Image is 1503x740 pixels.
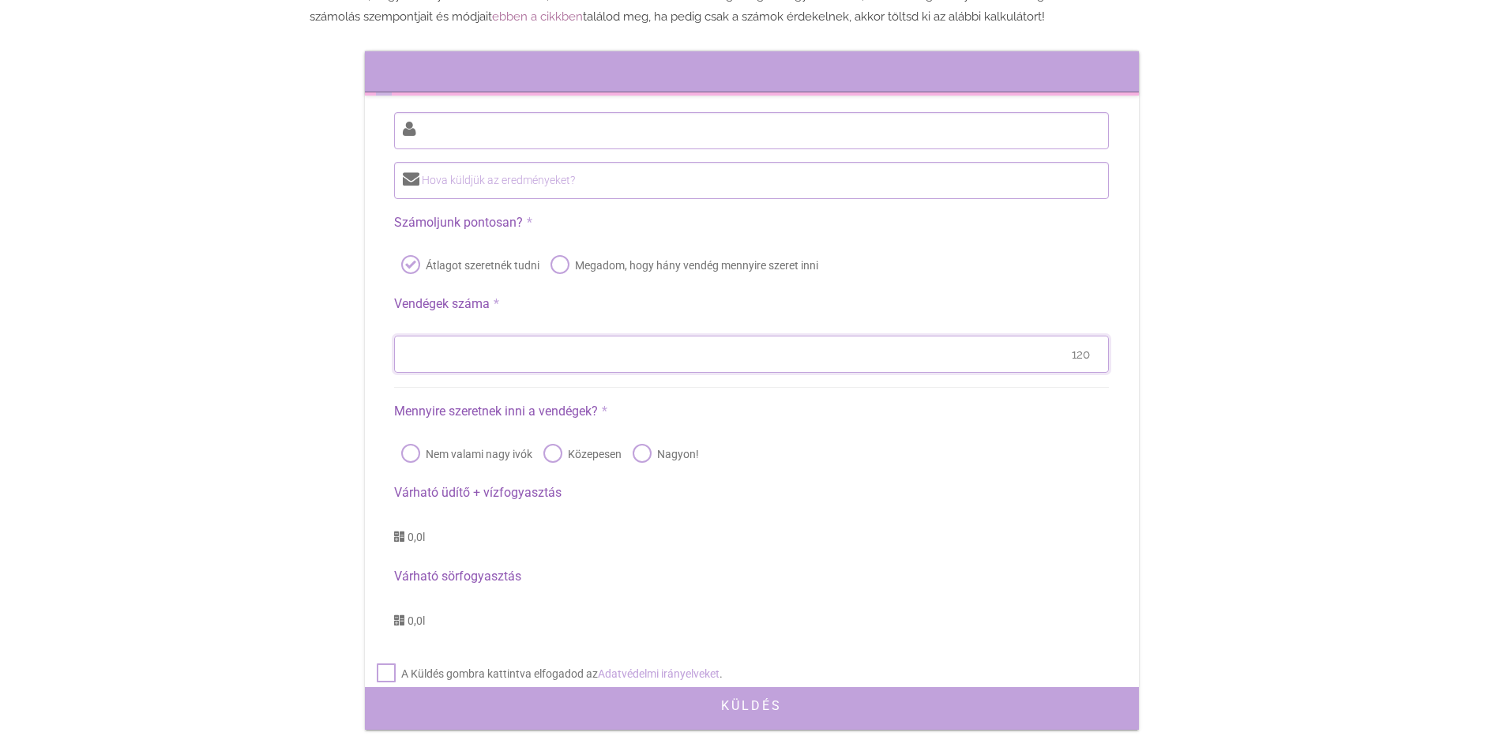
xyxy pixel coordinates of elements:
[540,443,622,465] label: Közepesen
[598,667,720,680] a: Adatvédelmi irányelveket
[374,663,723,685] label: A Küldés gombra kattintva elfogadod az .
[394,482,1108,505] label: Várható üdítő + vízfogyasztás
[408,614,423,627] span: 0,0
[492,9,583,24] a: ebben a cikkben
[408,531,423,543] span: 0,0
[394,612,1108,629] div: l
[394,565,1108,588] label: Várható sörfogyasztás
[394,400,1108,423] label: Mennyire szeretnek inni a vendégek?
[547,254,818,276] label: Megadom, hogy hány vendég mennyire szeret inni
[394,171,1075,190] label: Hova küldjük az eredményeket?
[398,254,539,276] label: Átlagot szeretnék tudni
[398,443,532,465] label: Nem valami nagy ivók
[365,687,1139,725] button: Küldés
[394,293,1108,316] label: Vendégek száma
[629,443,699,465] label: Nagyon!
[394,528,1108,545] div: l
[394,212,1108,235] label: Számoljunk pontosan?
[394,336,1108,373] input: Enter a number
